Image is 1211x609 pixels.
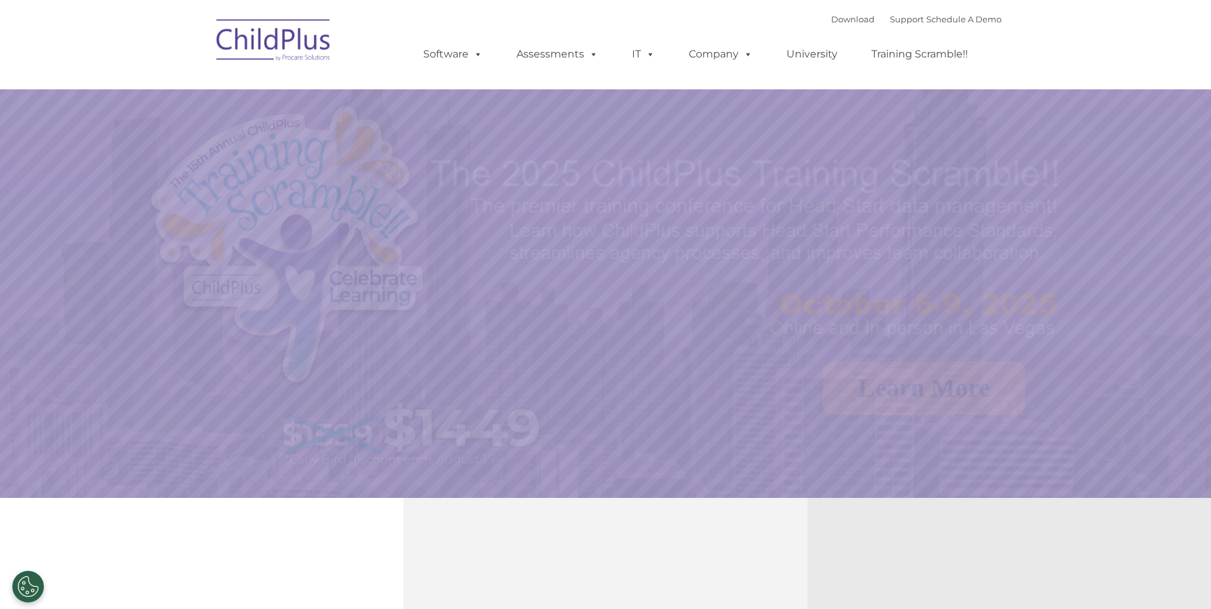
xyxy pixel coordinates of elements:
[619,41,668,67] a: IT
[926,14,1002,24] a: Schedule A Demo
[410,41,495,67] a: Software
[823,361,1025,415] a: Learn More
[12,571,44,603] button: Cookies Settings
[774,41,850,67] a: University
[676,41,765,67] a: Company
[504,41,611,67] a: Assessments
[831,14,1002,24] font: |
[859,41,981,67] a: Training Scramble!!
[890,14,924,24] a: Support
[210,10,338,74] img: ChildPlus by Procare Solutions
[831,14,875,24] a: Download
